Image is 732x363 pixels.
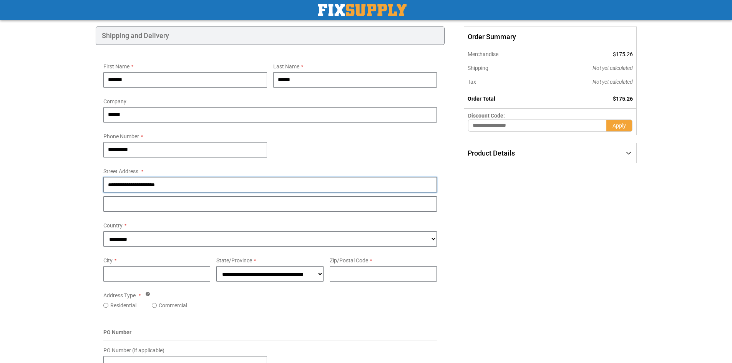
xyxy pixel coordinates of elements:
div: Shipping and Delivery [96,27,445,45]
span: Company [103,98,126,104]
span: $175.26 [613,96,633,102]
th: Tax [464,75,541,89]
span: Not yet calculated [593,65,633,71]
strong: Order Total [468,96,495,102]
span: City [103,257,113,264]
span: First Name [103,63,129,70]
span: Phone Number [103,133,139,139]
span: Apply [612,123,626,129]
span: Order Summary [464,27,636,47]
span: Not yet calculated [593,79,633,85]
span: $175.26 [613,51,633,57]
div: PO Number [103,328,437,340]
span: Last Name [273,63,299,70]
span: Product Details [468,149,515,157]
span: Country [103,222,123,229]
img: Fix Industrial Supply [318,4,407,16]
span: Shipping [468,65,488,71]
span: Street Address [103,168,138,174]
label: Residential [110,302,136,309]
span: PO Number (if applicable) [103,347,164,353]
span: Zip/Postal Code [330,257,368,264]
label: Commercial [159,302,187,309]
a: store logo [318,4,407,16]
th: Merchandise [464,47,541,61]
button: Apply [606,119,632,132]
span: State/Province [216,257,252,264]
span: Address Type [103,292,136,298]
span: Discount Code: [468,113,505,119]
